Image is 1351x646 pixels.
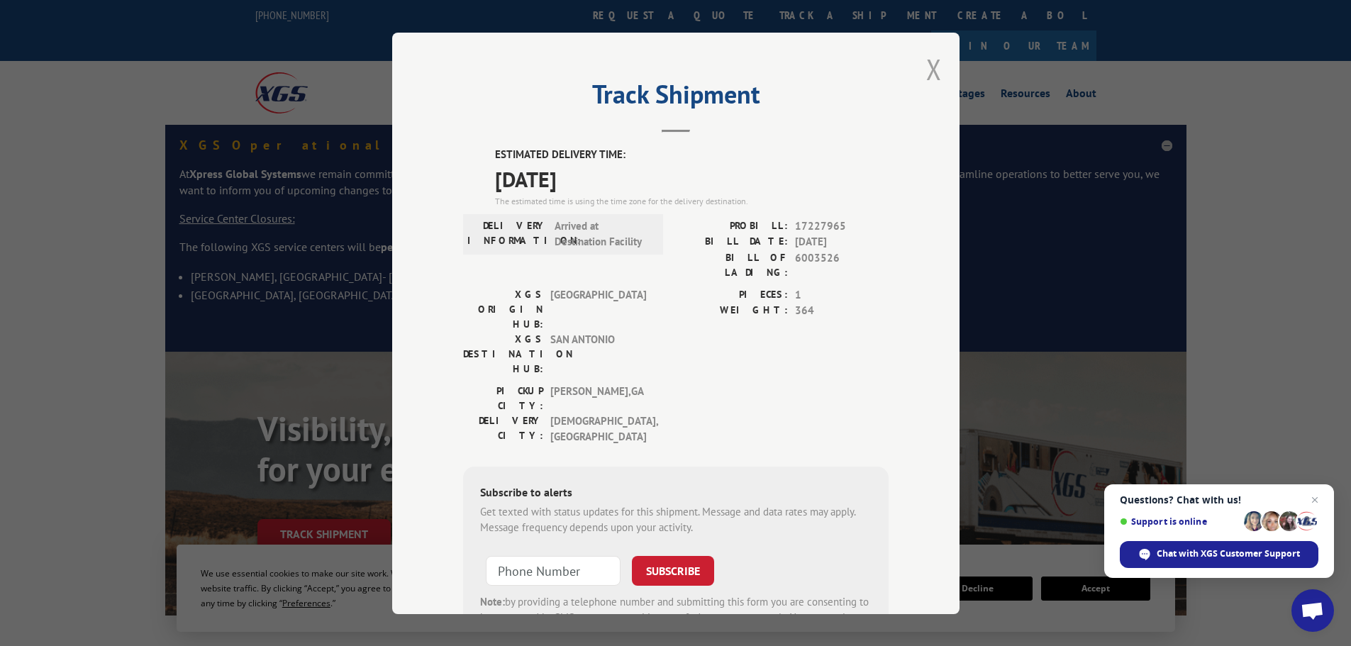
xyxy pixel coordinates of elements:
[1120,494,1318,506] span: Questions? Chat with us!
[495,194,889,207] div: The estimated time is using the time zone for the delivery destination.
[495,162,889,194] span: [DATE]
[676,234,788,250] label: BILL DATE:
[463,84,889,111] h2: Track Shipment
[480,503,872,535] div: Get texted with status updates for this shipment. Message and data rates may apply. Message frequ...
[550,383,646,413] span: [PERSON_NAME] , GA
[495,147,889,163] label: ESTIMATED DELIVERY TIME:
[1120,516,1239,527] span: Support is online
[795,286,889,303] span: 1
[676,250,788,279] label: BILL OF LADING:
[676,286,788,303] label: PIECES:
[1291,589,1334,632] a: Open chat
[632,555,714,585] button: SUBSCRIBE
[795,303,889,319] span: 364
[550,413,646,445] span: [DEMOGRAPHIC_DATA] , [GEOGRAPHIC_DATA]
[486,555,621,585] input: Phone Number
[795,218,889,234] span: 17227965
[480,594,872,642] div: by providing a telephone number and submitting this form you are consenting to be contacted by SM...
[795,234,889,250] span: [DATE]
[463,286,543,331] label: XGS ORIGIN HUB:
[926,50,942,88] button: Close modal
[550,286,646,331] span: [GEOGRAPHIC_DATA]
[795,250,889,279] span: 6003526
[467,218,547,250] label: DELIVERY INFORMATION:
[463,331,543,376] label: XGS DESTINATION HUB:
[463,413,543,445] label: DELIVERY CITY:
[676,218,788,234] label: PROBILL:
[463,383,543,413] label: PICKUP CITY:
[676,303,788,319] label: WEIGHT:
[550,331,646,376] span: SAN ANTONIO
[1120,541,1318,568] span: Chat with XGS Customer Support
[480,594,505,608] strong: Note:
[1157,547,1300,560] span: Chat with XGS Customer Support
[555,218,650,250] span: Arrived at Destination Facility
[480,483,872,503] div: Subscribe to alerts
